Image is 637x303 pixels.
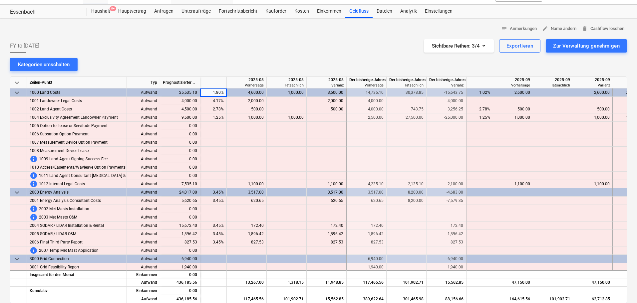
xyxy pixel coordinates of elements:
div: 3,600.00 [309,88,343,97]
div: 1.25% [203,113,224,122]
div: 1,896.42 [349,230,384,238]
div: 3.45% [203,238,224,246]
div: 0.00 [160,147,200,155]
div: Tatsächlich [389,83,424,88]
div: Einkommen [313,5,345,18]
div: 2025-09 [536,77,570,83]
span: Cashflow löschen [582,25,624,33]
div: Tatsächlich [269,83,304,88]
div: 2025-08 [269,77,304,83]
div: 14,735.10 [349,88,384,97]
span: 1005 Option to Lease or Servitude Payment [30,122,108,130]
a: Hauptvertrag [114,5,150,18]
div: 1.02% [469,88,490,97]
span: 1012 Internal Legal Costs [39,180,85,188]
div: 1,940.00 [160,263,200,271]
a: Einstellungen [421,5,457,18]
button: Anmerkungen [498,24,539,34]
div: 101,902.71 [389,278,424,287]
div: 3,517.00 [309,188,343,197]
div: 827.53 [349,238,384,246]
div: 7,535.10 [160,180,200,188]
a: Dateien [373,5,396,18]
div: Varianz [429,83,464,88]
div: Aufwand [127,172,160,180]
div: 6,940.00 [429,255,463,263]
div: 827.53 [160,238,200,246]
div: 0.00 [160,205,200,213]
div: 4,000.00 [349,105,384,113]
div: 117,465.56 [349,278,384,287]
div: 3.45% [203,222,224,230]
div: Einkommen [127,287,160,295]
div: 1,100.00 [496,180,530,188]
span: Dieser Einzelposten kann nicht prognostiziert werden, bevor das überarbeitete Budget aktualisiert... [30,213,38,221]
span: Dieser Einzelposten kann nicht prognostiziert werden, bevor das überarbeitete Budget aktualisiert... [30,180,38,188]
div: 500.00 [309,105,343,113]
div: 5,620.65 [160,197,200,205]
div: 2,135.10 [389,180,424,188]
div: -25,000.00 [429,113,463,122]
div: 11,948.85 [309,278,344,287]
div: Aufwand [127,213,160,222]
div: Zur Verwaltung genehmigen [553,42,620,50]
div: Varianz [309,83,344,88]
span: 2003 Met Masts O&M [39,213,77,222]
a: Unteraufträge [177,5,215,18]
div: Aufwand [127,263,160,271]
div: Aufwand [127,246,160,255]
div: 2,100.00 [429,180,463,188]
span: keyboard_arrow_down [13,89,21,97]
div: -15,643.75 [429,88,463,97]
span: 1001 Landowner Legal Costs [30,97,82,105]
div: Typ [127,77,160,88]
div: 1,940.00 [349,263,384,271]
div: 13,267.00 [229,278,264,287]
span: 1002 Land Agent Costs [30,105,72,113]
button: Exportieren [499,39,541,53]
span: Anmerkungen [501,25,537,33]
span: 3001 Grid Feasibility Report [30,263,79,271]
div: 827.53 [309,238,343,246]
span: 1006 Subsation Option Payment [30,130,89,138]
div: 4,000.00 [160,97,200,105]
div: 827.53 [229,238,264,246]
div: 2,600.00 [576,88,610,97]
div: 1,000.00 [229,113,264,122]
div: 3.45% [203,188,224,197]
a: Kosten [290,5,313,18]
div: 27,500.00 [389,113,424,122]
div: Der bisherige Jahresverlauf [389,77,424,83]
a: Haushalt9+ [87,5,114,18]
div: 6,940.00 [349,255,384,263]
div: Kategorien umschalten [18,60,70,69]
a: Fortschrittsbericht [215,5,261,18]
div: 3,517.00 [229,188,264,197]
div: 47,150.00 [576,278,610,287]
div: Aufwand [127,105,160,113]
span: 1009 Land Agent Signing Success Fee [39,155,108,163]
div: 1,000.00 [269,113,304,122]
div: 1,000.00 [576,113,610,122]
div: 172.40 [229,222,264,230]
iframe: Chat Widget [604,271,637,303]
span: 9+ [110,6,116,11]
div: 0.00 [160,213,200,222]
span: 1007 Measurement Device Option Payment [30,138,108,147]
span: 2006 Final Third Party Report [30,238,83,246]
span: 3000 Grid Connection [30,255,69,263]
div: 1,318.15 [269,278,304,287]
div: 1,940.00 [429,263,463,271]
div: 3.45% [203,197,224,205]
button: Kategorien umschalten [10,58,78,71]
div: 172.40 [429,222,463,230]
span: 1011 Land Agent Consultant Retainer & Mileage Costs [39,172,152,180]
div: 3,517.00 [349,188,384,197]
span: Dieser Einzelposten kann nicht prognostiziert werden, bevor das überarbeitete Budget aktualisiert... [30,205,38,213]
span: 1010 Access/Easements/Wayleave Option Payments [30,163,126,172]
div: 620.65 [309,197,343,205]
div: 2,000.00 [229,97,264,105]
